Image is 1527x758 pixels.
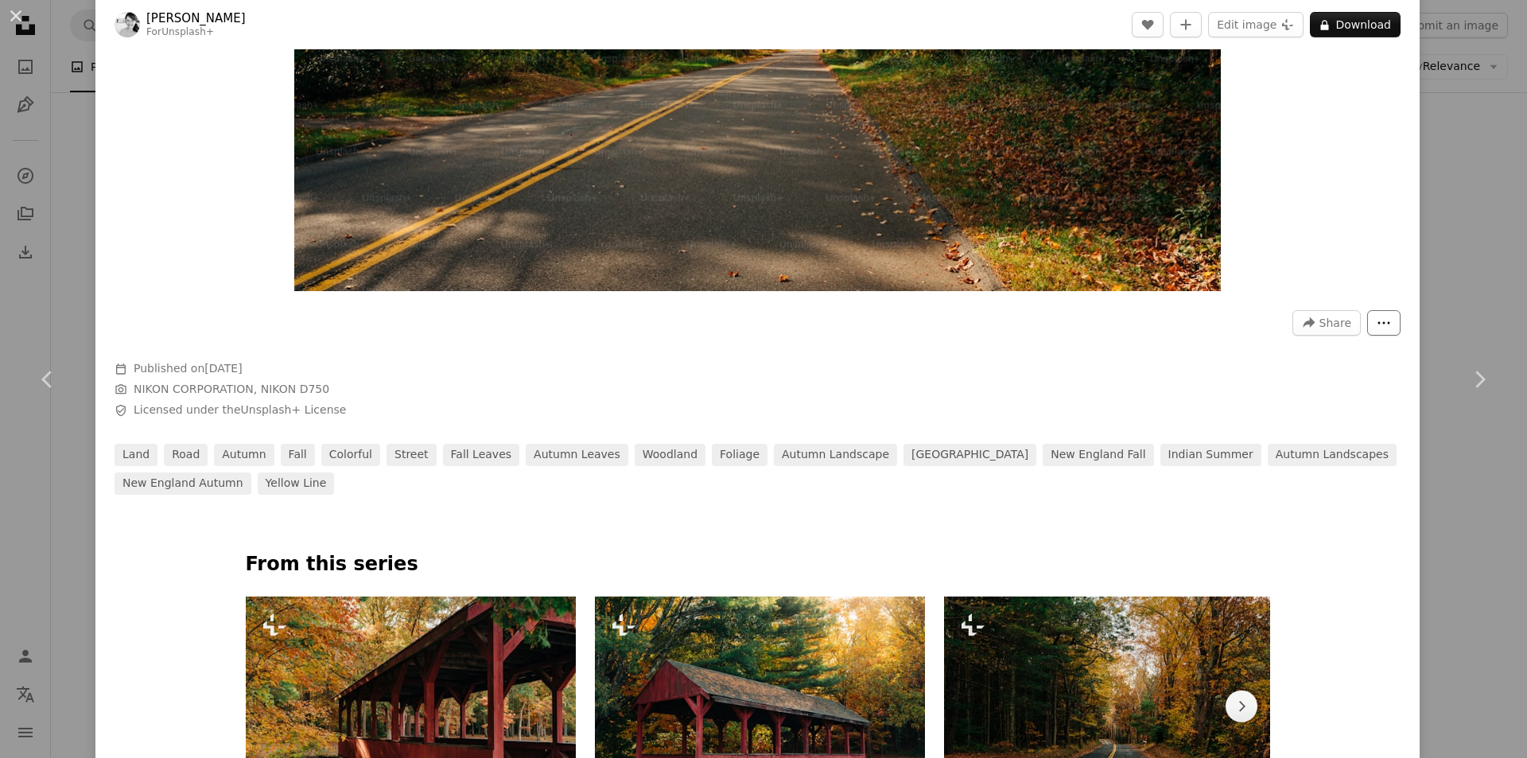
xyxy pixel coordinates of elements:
a: Unsplash+ License [241,403,347,416]
a: autumn landscape [774,444,897,466]
button: Add to Collection [1170,12,1202,37]
a: a red covered covered bridge in a wooded area [595,699,925,713]
span: Licensed under the [134,402,346,418]
p: From this series [246,552,1270,577]
a: street [387,444,437,466]
button: Share this image [1292,310,1361,336]
a: indian summer [1160,444,1261,466]
a: [GEOGRAPHIC_DATA] [903,444,1036,466]
a: new england autumn [115,472,251,495]
a: road [164,444,208,466]
a: [PERSON_NAME] [146,10,246,26]
a: woodland [635,444,705,466]
button: scroll list to the right [1226,690,1257,722]
a: foliage [712,444,767,466]
button: NIKON CORPORATION, NIKON D750 [134,382,329,398]
a: Next [1432,303,1527,456]
div: For [146,26,246,39]
time: October 25, 2023 at 9:47:30 PM GMT+5:30 [204,362,242,375]
a: new england fall [1043,444,1153,466]
a: fall [281,444,315,466]
span: Published on [134,362,243,375]
a: Unsplash+ [161,26,214,37]
button: Download [1310,12,1401,37]
a: autumn [214,444,274,466]
span: Share [1319,311,1351,335]
a: colorful [321,444,380,466]
a: an empty road surrounded by trees in the fall [944,699,1274,713]
button: Like [1132,12,1164,37]
img: Go to Natalie Behn's profile [115,12,140,37]
button: More Actions [1367,310,1401,336]
button: Edit image [1208,12,1304,37]
a: autumn landscapes [1268,444,1397,466]
a: yellow line [258,472,335,495]
a: a red covered covered bridge in a park [246,699,576,713]
a: autumn leaves [526,444,628,466]
a: land [115,444,157,466]
a: fall leaves [443,444,520,466]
